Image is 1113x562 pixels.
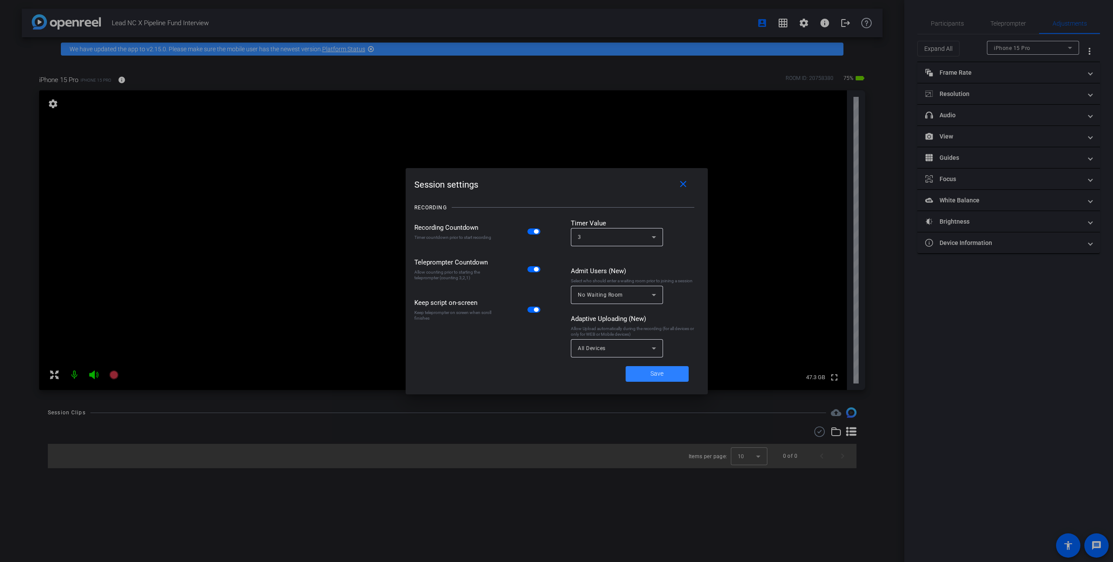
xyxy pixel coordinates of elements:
div: Recording Countdown [414,223,495,232]
span: No Waiting Room [578,292,623,298]
div: RECORDING [414,203,447,212]
div: Keep teleprompter on screen when scroll finishes [414,310,495,321]
div: Timer countdown prior to start recording [414,235,495,240]
div: Allow Upload automatically during the recording (for all devices or only for WEB or Mobile devices) [571,326,699,337]
div: Teleprompter Countdown [414,258,495,267]
div: Session settings [414,177,699,192]
span: All Devices [578,345,606,351]
div: Select who should enter a waiting room prior to joining a session [571,278,699,284]
div: Adaptive Uploading (New) [571,314,699,324]
div: Admit Users (New) [571,266,699,276]
span: Save [650,369,663,378]
div: Timer Value [571,218,699,228]
button: Save [626,366,689,382]
span: 3 [578,234,581,240]
mat-icon: close [678,179,689,190]
div: Allow counting prior to starting the teleprompter (counting 3,2,1) [414,269,495,281]
openreel-title-line: RECORDING [414,197,699,218]
div: Keep script on-screen [414,298,495,307]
